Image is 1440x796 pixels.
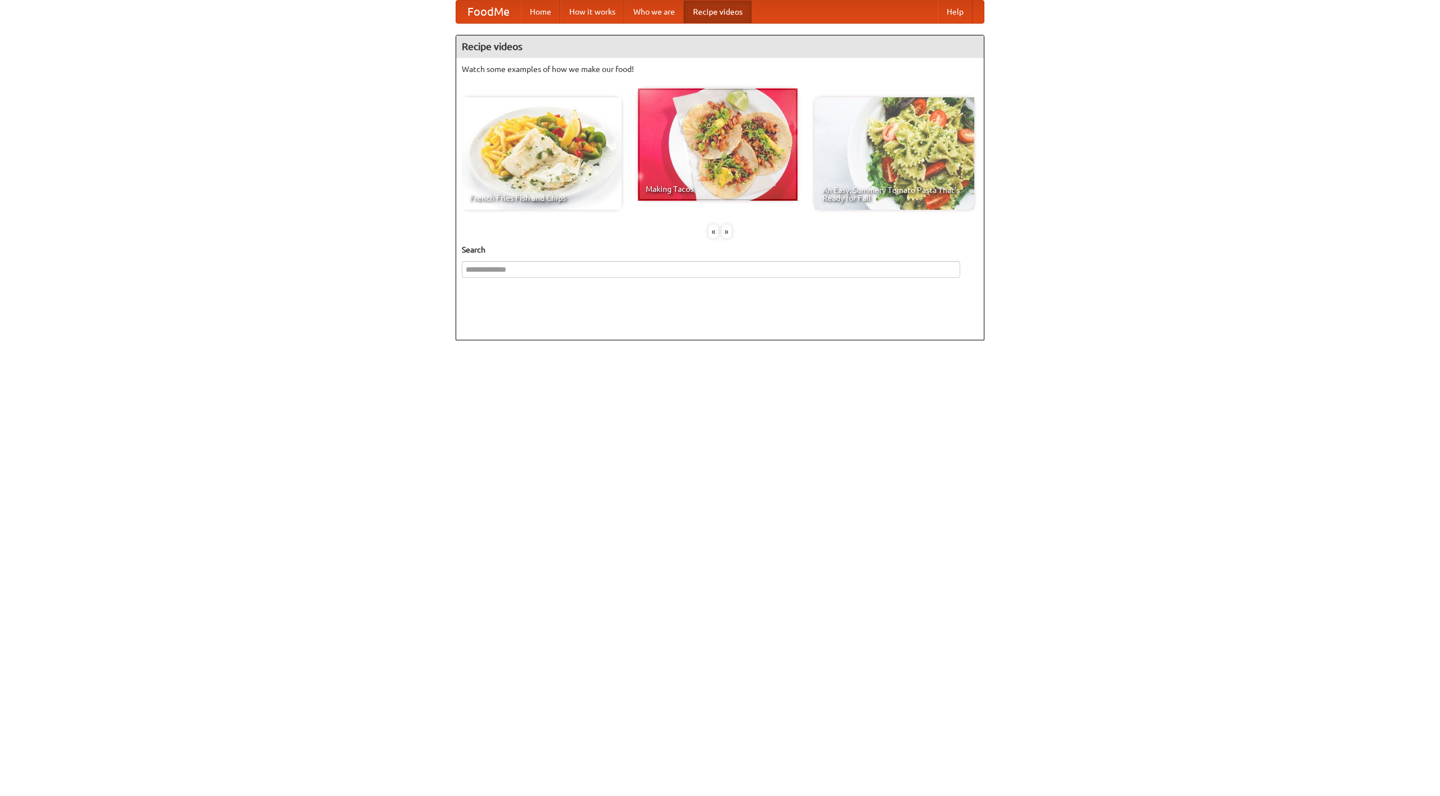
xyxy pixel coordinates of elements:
[470,194,614,202] span: French Fries Fish and Chips
[521,1,560,23] a: Home
[684,1,751,23] a: Recipe videos
[638,88,798,201] a: Making Tacos
[814,97,974,210] a: An Easy, Summery Tomato Pasta That's Ready for Fall
[462,97,622,210] a: French Fries Fish and Chips
[646,185,790,193] span: Making Tacos
[822,186,966,202] span: An Easy, Summery Tomato Pasta That's Ready for Fall
[462,244,978,255] h5: Search
[708,224,718,239] div: «
[462,64,978,75] p: Watch some examples of how we make our food!
[456,1,521,23] a: FoodMe
[722,224,732,239] div: »
[624,1,684,23] a: Who we are
[456,35,984,58] h4: Recipe videos
[938,1,973,23] a: Help
[560,1,624,23] a: How it works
